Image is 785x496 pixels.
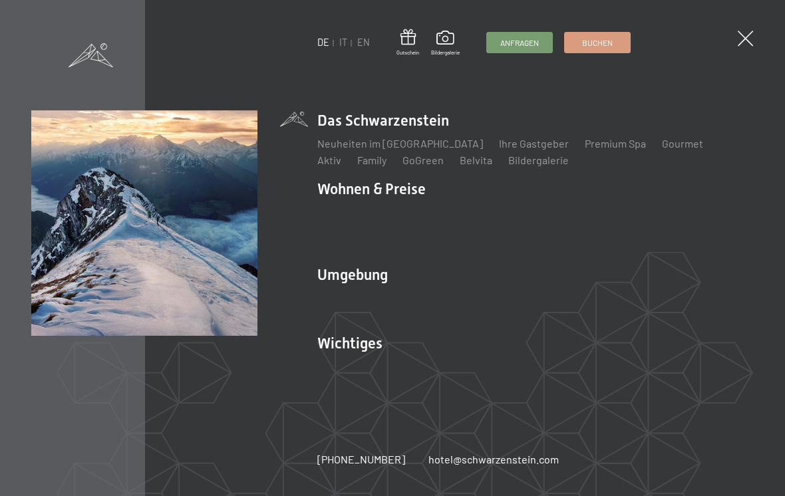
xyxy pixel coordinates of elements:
a: IT [339,37,347,48]
a: Neuheiten im [GEOGRAPHIC_DATA] [317,137,483,150]
span: Anfragen [500,37,539,49]
a: Family [357,154,387,166]
a: Belvita [460,154,492,166]
a: Premium Spa [585,137,646,150]
a: hotel@schwarzenstein.com [428,452,559,467]
a: GoGreen [402,154,444,166]
a: [PHONE_NUMBER] [317,452,405,467]
a: Gourmet [662,137,703,150]
a: DE [317,37,329,48]
a: Anfragen [487,33,552,53]
a: Aktiv [317,154,341,166]
a: Buchen [565,33,630,53]
a: Bildergalerie [508,154,569,166]
span: Buchen [582,37,613,49]
a: EN [357,37,370,48]
span: [PHONE_NUMBER] [317,453,405,465]
span: Bildergalerie [431,49,460,57]
a: Bildergalerie [431,31,460,56]
a: Gutschein [396,29,419,57]
a: Ihre Gastgeber [499,137,569,150]
span: Gutschein [396,49,419,57]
